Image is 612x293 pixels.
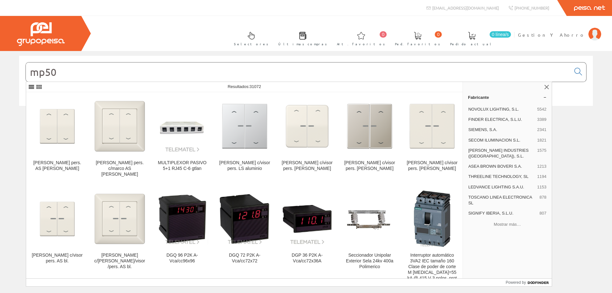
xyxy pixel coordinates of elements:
[468,210,537,216] span: SIGNIFY IBERIA, S.L.U.
[228,26,272,50] a: Selectores
[151,92,213,185] a: MULTIPLEXOR PASIVO 5+1 RJ45 C-6 gtlan MULTIPLEXOR PASIVO 5+1 RJ45 C-6 gtlan
[537,106,546,112] span: 5542
[468,127,535,133] span: SIEMENS, S.A.
[468,117,535,122] span: FINDER ELECTRICA, S.L.U.
[281,160,333,172] div: [PERSON_NAME] c/visor pers. [PERSON_NAME]
[539,210,546,216] span: 807
[468,148,535,159] span: [PERSON_NAME] INDUSTRIES ([GEOGRAPHIC_DATA]), S.L.
[537,127,546,133] span: 2341
[337,41,385,47] span: Art. favoritos
[219,160,271,172] div: [PERSON_NAME] c/visor pers. LS aluminio
[506,280,526,285] span: Powered by
[468,137,535,143] span: SECOM ILUMINACION S.L.
[406,100,458,152] img: Tecla doble c/visor pers. LS blanco
[518,32,585,38] span: Gestion Y Ahorro
[537,174,546,179] span: 1194
[219,193,271,245] img: DGQ 72 P2K A-Vca/cc72x72
[468,174,535,179] span: THREELINE TECHNOLOGY, SL
[339,92,401,185] a: Tecla doble c/visor pers. LS acero [PERSON_NAME] c/visor pers. [PERSON_NAME]
[89,185,151,289] a: Tecla doble c/marco/visor/pers. AS bl. [PERSON_NAME] c/[PERSON_NAME]/visor/pers. AS bl.
[490,31,511,38] span: 0 línea/s
[250,84,261,89] span: 31072
[537,117,546,122] span: 3389
[31,100,83,152] img: Tecla doble pers. AS blanco
[468,184,535,190] span: LEDVANCE LIGHTING S.A.U.
[537,148,546,159] span: 1575
[156,160,208,172] div: MULTIPLEXOR PASIVO 5+1 RJ45 C-6 gtlan
[94,193,146,245] img: Tecla doble c/marco/visor/pers. AS bl.
[344,253,396,270] div: Seccionador Unipolar Exterior Sela 24kv 400a Polimerico
[276,185,338,289] a: DGP 36 P2K A-Vca/cc72x36A DGP 36 P2K A-Vca/cc72x36A
[344,160,396,172] div: [PERSON_NAME] c/visor pers. [PERSON_NAME]
[26,185,88,289] a: Tecla doble c/visor pers. AS bl. [PERSON_NAME] c/visor pers. AS bl.
[94,160,146,177] div: [PERSON_NAME] pers. c/marco AS [PERSON_NAME]
[339,185,401,289] a: Seccionador Unipolar Exterior Sela 24kv 400a Polimerico Seccionador Unipolar Exterior Sela 24kv 4...
[272,26,330,50] a: Últimas compras
[537,164,546,169] span: 1213
[468,194,537,206] span: TOSCANO LINEA ELECTRONICA SL
[17,22,65,46] img: Grupo Peisa
[281,253,333,264] div: DGP 36 P2K A-Vca/cc72x36A
[31,253,83,264] div: [PERSON_NAME] c/visor pers. AS bl.
[432,5,499,11] span: [EMAIL_ADDRESS][DOMAIN_NAME]
[278,41,327,47] span: Últimas compras
[156,253,208,264] div: DGQ 96 P2K A-Vca/cc96x96
[518,26,601,33] a: Gestion Y Ahorro
[413,190,451,247] img: Interruptor automático 3VA2 IEC tamaño 160 Clase de poder de corte M Icu=55 kA @ 415 V 3 polos, prot
[537,184,546,190] span: 1153
[450,41,493,47] span: Pedido actual
[344,208,396,230] img: Seccionador Unipolar Exterior Sela 24kv 400a Polimerico
[276,92,338,185] a: Tecla doble c/visor pers. CD blanco [PERSON_NAME] c/visor pers. [PERSON_NAME]
[31,160,83,172] div: [PERSON_NAME] pers. AS [PERSON_NAME]
[156,100,208,152] img: MULTIPLEXOR PASIVO 5+1 RJ45 C-6 gtlan
[94,253,146,270] div: [PERSON_NAME] c/[PERSON_NAME]/visor/pers. AS bl.
[228,84,261,89] span: Resultados:
[19,114,593,119] div: © Grupo Peisa
[31,193,83,245] img: Tecla doble c/visor pers. AS bl.
[89,92,151,185] a: Tecla doble pers. c/marco AS blanco [PERSON_NAME] pers. c/marco AS [PERSON_NAME]
[94,100,146,152] img: Tecla doble pers. c/marco AS blanco
[406,253,458,281] div: Interruptor automático 3VA2 IEC tamaño 160 Clase de poder de corte M [MEDICAL_DATA]=55 kA @ 415 V...
[281,193,333,245] img: DGP 36 P2K A-Vca/cc72x36A
[539,194,546,206] span: 878
[281,100,333,152] img: Tecla doble c/visor pers. CD blanco
[401,185,463,289] a: Interruptor automático 3VA2 IEC tamaño 160 Clase de poder de corte M Icu=55 kA @ 415 V 3 polos, p...
[26,62,571,82] input: Buscar...
[395,41,440,47] span: Ped. favoritos
[26,92,88,185] a: Tecla doble pers. AS blanco [PERSON_NAME] pers. AS [PERSON_NAME]
[380,31,387,38] span: 0
[468,106,535,112] span: NOVOLUX LIGHTING, S.L.
[537,137,546,143] span: 1821
[234,41,268,47] span: Selectores
[514,5,549,11] span: [PHONE_NUMBER]
[219,100,271,152] img: Tecla doble c/visor pers. LS aluminio
[214,185,276,289] a: DGQ 72 P2K A-Vca/cc72x72 DGQ 72 P2K A-Vca/cc72x72
[156,193,208,245] img: DGQ 96 P2K A-Vca/cc96x96
[401,92,463,185] a: Tecla doble c/visor pers. LS blanco [PERSON_NAME] c/visor pers. [PERSON_NAME]
[468,164,535,169] span: ASEA BROWN BOVERI S.A.
[151,185,213,289] a: DGQ 96 P2K A-Vca/cc96x96 DGQ 96 P2K A-Vca/cc96x96
[219,253,271,264] div: DGQ 72 P2K A-Vca/cc72x72
[214,92,276,185] a: Tecla doble c/visor pers. LS aluminio [PERSON_NAME] c/visor pers. LS aluminio
[506,279,552,286] a: Powered by
[344,100,396,152] img: Tecla doble c/visor pers. LS acero
[465,219,549,230] button: Mostrar más…
[435,31,442,38] span: 0
[406,160,458,172] div: [PERSON_NAME] c/visor pers. [PERSON_NAME]
[463,92,552,102] a: Fabricante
